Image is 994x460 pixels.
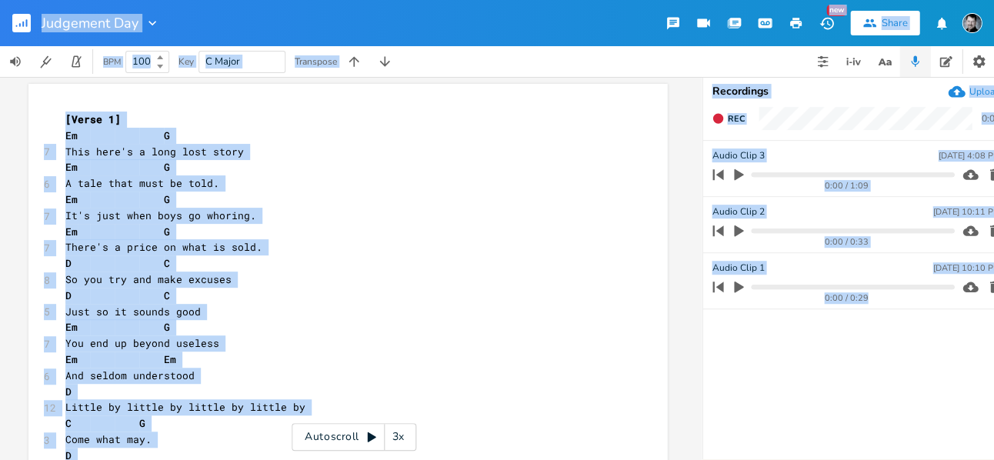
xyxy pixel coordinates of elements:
span: G [164,128,170,142]
span: Em [65,225,78,238]
span: C [164,256,170,270]
span: Audio Clip 1 [712,261,764,275]
div: BPM [103,58,121,66]
span: [Verse 1] [65,112,121,126]
div: 0:00 / 0:29 [739,294,954,302]
span: Judgement Day [42,16,138,30]
span: So you try and make excuses [65,272,232,286]
span: G [164,192,170,206]
span: Come what may. [65,432,152,446]
div: 0:00 / 1:09 [739,182,954,190]
span: C [65,416,72,430]
div: 3x [385,423,412,451]
span: Audio Clip 2 [712,205,764,219]
span: Em [164,352,176,366]
span: This here's a long lost story [65,145,244,158]
span: Em [65,192,78,206]
span: Em [65,320,78,334]
span: You end up beyond useless [65,336,219,350]
span: Em [65,160,78,174]
span: It's just when boys go whoring. [65,208,256,222]
div: Key [178,57,194,66]
div: New [826,5,846,16]
span: Rec [727,113,744,125]
span: Em [65,128,78,142]
div: Share [881,16,907,30]
span: Em [65,352,78,366]
div: 0:00 / 0:33 [739,238,954,246]
span: G [164,320,170,334]
span: G [164,160,170,174]
span: G [164,225,170,238]
span: D [65,288,72,302]
span: D [65,256,72,270]
span: A tale that must be told. [65,176,219,190]
button: Share [850,11,919,35]
span: C Major [205,55,240,68]
span: And seldom understood [65,368,195,382]
span: Little by little by little by little by [65,400,305,414]
span: D [65,385,72,398]
div: Autoscroll [292,423,416,451]
span: There's a price on what is sold. [65,240,262,254]
div: Transpose [295,57,337,66]
img: Timothy James [962,13,982,33]
button: New [811,9,842,37]
span: G [139,416,145,430]
span: Audio Clip 3 [712,148,764,163]
span: C [164,288,170,302]
button: Rec [705,106,750,131]
span: Just so it sounds good [65,305,201,318]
